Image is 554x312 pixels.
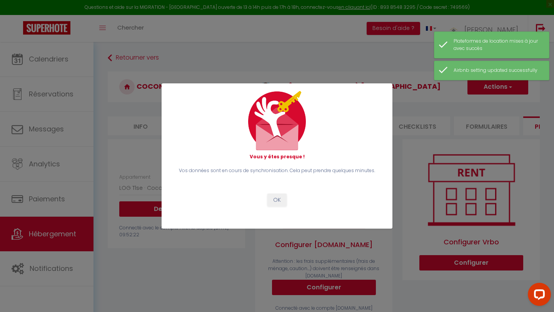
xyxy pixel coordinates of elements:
button: OK [267,194,287,207]
iframe: LiveChat chat widget [522,280,554,312]
div: Plateformes de location mises à jour avec succès [454,38,541,52]
strong: Vous y êtes presque ! [250,153,305,160]
p: Vos données sont en cours de synchronisation. Cela peut prendre quelques minutes. [177,167,377,174]
img: mail [248,91,306,150]
div: Airbnb setting updated successfully [454,67,541,74]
